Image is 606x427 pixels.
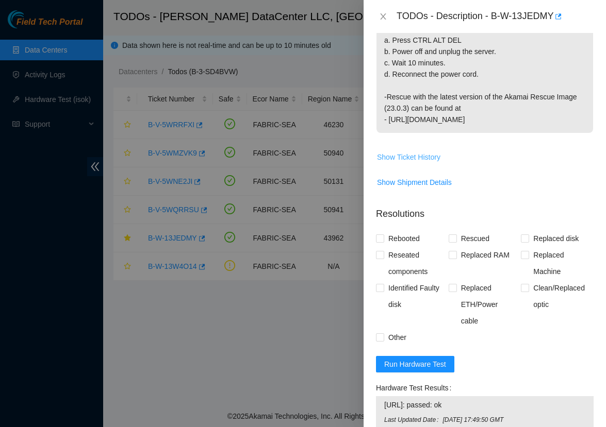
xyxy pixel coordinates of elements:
[457,247,514,263] span: Replaced RAM
[384,415,443,425] span: Last Updated Date
[376,174,452,191] button: Show Shipment Details
[384,247,449,280] span: Reseated components
[457,230,494,247] span: Rescued
[529,280,594,313] span: Clean/Replaced optic
[376,12,390,22] button: Close
[376,199,594,221] p: Resolutions
[377,177,452,188] span: Show Shipment Details
[376,356,454,372] button: Run Hardware Test
[384,399,585,411] span: [URL]: passed: ok
[384,329,411,346] span: Other
[376,380,455,396] label: Hardware Test Results
[377,151,440,163] span: Show Ticket History
[443,415,585,425] span: [DATE] 17:49:50 GMT
[384,280,449,313] span: Identified Faulty disk
[384,358,446,370] span: Run Hardware Test
[397,8,594,25] div: TODOs - Description - B-W-13JEDMY
[379,12,387,21] span: close
[376,149,441,165] button: Show Ticket History
[529,247,594,280] span: Replaced Machine
[457,280,521,329] span: Replaced ETH/Power cable
[529,230,583,247] span: Replaced disk
[384,230,424,247] span: Rebooted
